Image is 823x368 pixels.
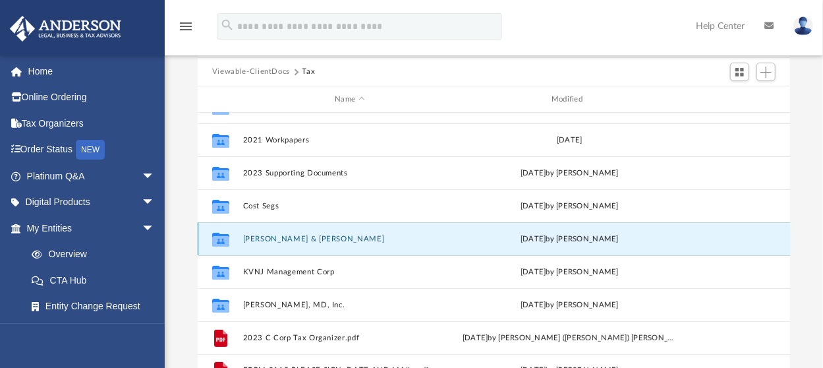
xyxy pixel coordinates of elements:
[242,334,457,342] button: 2023 C Corp Tax Organizer.pdf
[9,110,175,137] a: Tax Organizers
[521,235,546,243] span: [DATE]
[242,202,457,210] button: Cost Segs
[18,293,175,320] a: Entity Change Request
[9,163,175,189] a: Platinum Q&Aarrow_drop_down
[18,319,175,346] a: Binder Walkthrough
[9,58,175,84] a: Home
[242,268,457,276] button: KVNJ Management Corp
[142,189,168,216] span: arrow_drop_down
[142,215,168,242] span: arrow_drop_down
[463,266,677,278] div: [DATE] by [PERSON_NAME]
[242,169,457,177] button: 2023 Supporting Documents
[242,301,457,309] button: [PERSON_NAME], MD, Inc.
[463,135,677,146] div: [DATE]
[242,136,457,144] button: 2021 Workpapers
[463,200,677,212] div: [DATE] by [PERSON_NAME]
[204,94,237,106] div: id
[212,66,290,78] button: Viewable-ClientDocs
[730,63,750,81] button: Switch to Grid View
[178,18,194,34] i: menu
[793,16,813,36] img: User Pic
[302,66,316,78] button: Tax
[9,189,175,216] a: Digital Productsarrow_drop_down
[756,63,776,81] button: Add
[9,84,175,111] a: Online Ordering
[462,94,676,106] div: Modified
[9,137,175,164] a: Order StatusNEW
[463,332,677,344] div: [DATE] by [PERSON_NAME] ([PERSON_NAME]) [PERSON_NAME]
[463,233,677,245] div: by [PERSON_NAME]
[220,18,235,32] i: search
[76,140,105,160] div: NEW
[18,267,175,293] a: CTA Hub
[682,94,774,106] div: id
[178,25,194,34] a: menu
[242,94,456,106] div: Name
[463,299,677,311] div: [DATE] by [PERSON_NAME]
[463,168,677,179] div: [DATE] by [PERSON_NAME]
[242,235,457,243] button: [PERSON_NAME] & [PERSON_NAME]
[18,241,175,268] a: Overview
[6,16,125,42] img: Anderson Advisors Platinum Portal
[9,215,175,241] a: My Entitiesarrow_drop_down
[142,163,168,190] span: arrow_drop_down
